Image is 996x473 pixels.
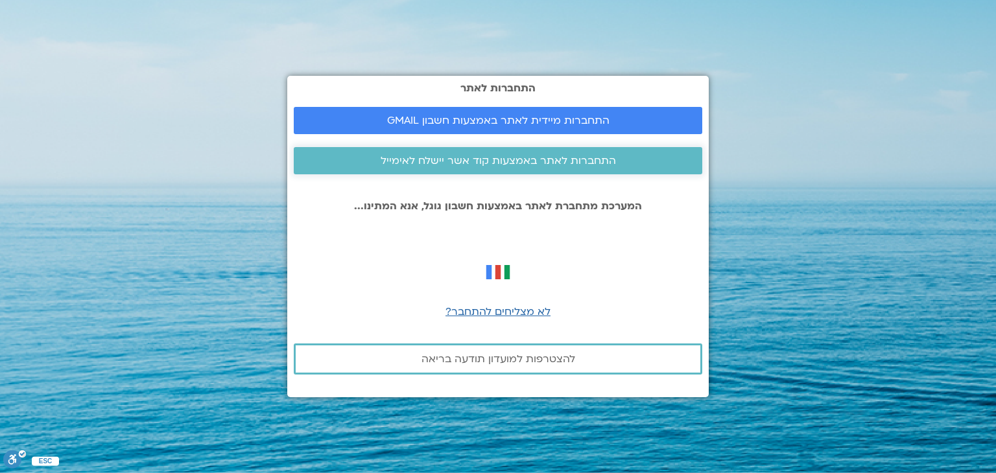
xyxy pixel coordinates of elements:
span: התחברות לאתר באמצעות קוד אשר יישלח לאימייל [381,155,616,167]
span: להצטרפות למועדון תודעה בריאה [421,353,575,365]
a: התחברות לאתר באמצעות קוד אשר יישלח לאימייל [294,147,702,174]
p: המערכת מתחברת לאתר באמצעות חשבון גוגל, אנא המתינו... [294,200,702,212]
span: התחברות מיידית לאתר באמצעות חשבון GMAIL [387,115,610,126]
a: לא מצליחים להתחבר? [445,305,551,319]
h2: התחברות לאתר [294,82,702,94]
a: התחברות מיידית לאתר באמצעות חשבון GMAIL [294,107,702,134]
a: להצטרפות למועדון תודעה בריאה [294,343,702,375]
